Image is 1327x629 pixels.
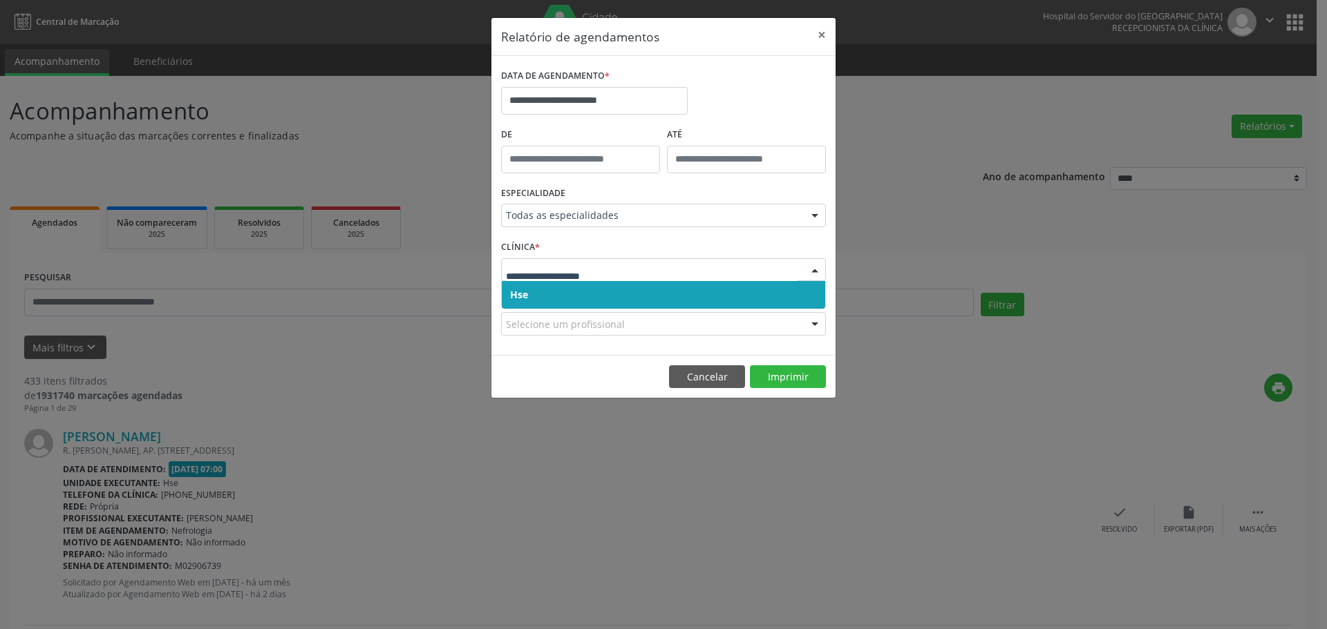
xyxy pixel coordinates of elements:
label: ATÉ [667,124,826,146]
span: Hse [510,288,528,301]
span: Todas as especialidades [506,209,798,222]
label: CLÍNICA [501,237,540,258]
button: Cancelar [669,365,745,389]
h5: Relatório de agendamentos [501,28,659,46]
label: ESPECIALIDADE [501,183,565,204]
button: Close [808,18,836,52]
label: De [501,124,660,146]
button: Imprimir [750,365,826,389]
span: Selecione um profissional [506,317,625,331]
label: DATA DE AGENDAMENTO [501,66,610,87]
